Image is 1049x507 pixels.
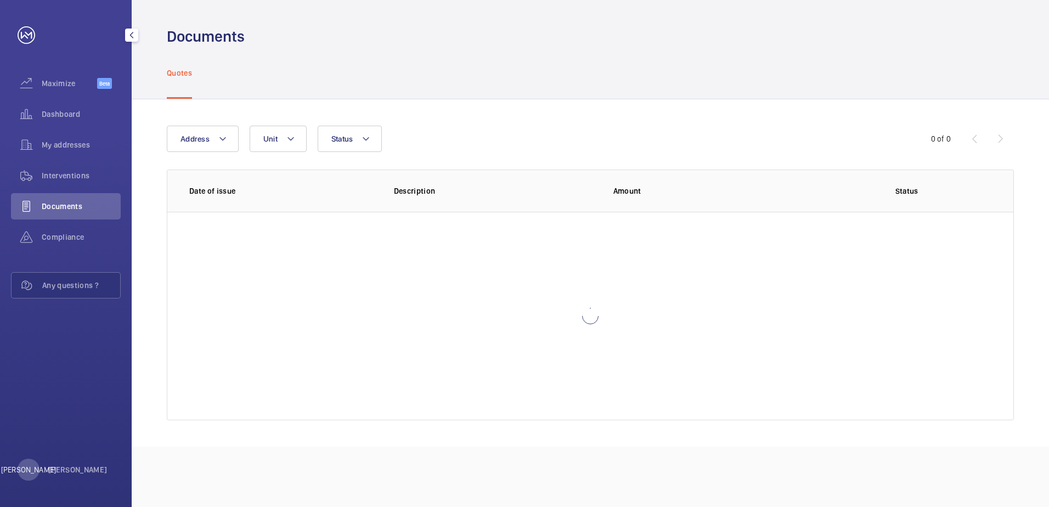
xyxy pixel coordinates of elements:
[42,232,121,243] span: Compliance
[42,78,97,89] span: Maximize
[167,26,245,47] h1: Documents
[167,67,192,78] p: Quotes
[931,133,951,144] div: 0 of 0
[394,185,596,196] p: Description
[250,126,307,152] button: Unit
[613,185,805,196] p: Amount
[822,185,991,196] p: Status
[42,201,121,212] span: Documents
[42,109,121,120] span: Dashboard
[42,139,121,150] span: My addresses
[42,280,120,291] span: Any questions ?
[42,170,121,181] span: Interventions
[97,78,112,89] span: Beta
[263,134,278,143] span: Unit
[48,464,108,475] p: [PERSON_NAME]
[167,126,239,152] button: Address
[189,185,376,196] p: Date of issue
[318,126,382,152] button: Status
[181,134,210,143] span: Address
[331,134,353,143] span: Status
[1,464,56,475] p: [PERSON_NAME]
